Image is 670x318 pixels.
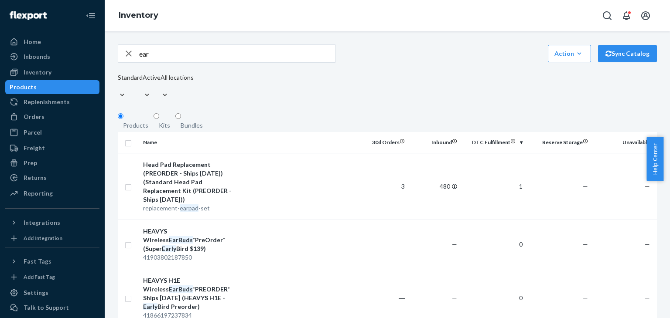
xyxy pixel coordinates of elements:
[645,294,650,301] span: —
[24,288,48,297] div: Settings
[591,132,657,153] th: Unavailable
[554,49,585,58] div: Action
[24,159,37,167] div: Prep
[356,220,408,269] td: ―
[452,240,457,248] span: —
[24,128,42,137] div: Parcel
[10,83,37,91] div: Products
[169,236,193,244] em: EarBuds
[24,112,44,121] div: Orders
[143,303,157,310] em: Early
[24,52,50,61] div: Inbounds
[5,254,99,268] button: Fast Tags
[5,95,99,109] a: Replenishments
[143,82,144,91] input: Active
[24,234,62,242] div: Add Integration
[583,294,588,301] span: —
[118,113,123,119] input: Products
[112,3,165,28] ol: breadcrumbs
[10,11,47,20] img: Flexport logo
[598,45,657,62] button: Sync Catalog
[5,171,99,185] a: Returns
[140,132,238,153] th: Name
[143,227,234,253] div: HEAVYS Wireless *PreOrder* (Super Bird $139)
[24,98,70,106] div: Replenishments
[5,233,99,244] a: Add Integration
[175,113,181,119] input: Bundles
[24,218,60,227] div: Integrations
[143,160,234,204] div: Head Pad Replacement (PREORDER - Ships [DATE]) (Standard Head Pad Replacement Kit (PREORDER - Shi...
[5,35,99,49] a: Home
[123,121,148,130] div: Products
[5,272,99,282] a: Add Fast Tag
[82,7,99,24] button: Close Navigation
[5,50,99,64] a: Inbounds
[645,240,650,248] span: —
[645,183,650,190] span: —
[461,220,526,269] td: 0
[143,73,161,82] div: Active
[162,245,176,252] em: Early
[24,303,69,312] div: Talk to Support
[119,10,158,20] a: Inventory
[598,7,616,24] button: Open Search Box
[24,173,47,182] div: Returns
[5,301,99,315] a: Talk to Support
[548,45,591,62] button: Action
[139,45,335,62] input: Search inventory by name or sku
[356,153,408,220] td: 3
[618,7,635,24] button: Open notifications
[5,216,99,230] button: Integrations
[5,80,99,94] a: Products
[169,285,193,293] em: EarBuds
[583,240,588,248] span: —
[583,183,588,190] span: —
[143,204,234,213] div: replacement- -set
[356,132,408,153] th: 30d Orders
[181,121,203,130] div: Bundles
[452,294,457,301] span: —
[143,253,234,262] div: 41903802187850
[526,132,591,153] th: Reserve Storage
[461,153,526,220] td: 1
[5,141,99,155] a: Freight
[5,65,99,79] a: Inventory
[646,137,663,181] button: Help Center
[24,68,51,77] div: Inventory
[24,273,55,281] div: Add Fast Tag
[408,153,461,220] td: 480
[5,125,99,139] a: Parcel
[24,257,51,266] div: Fast Tags
[180,204,198,212] em: earpad
[24,144,45,152] div: Freight
[408,132,461,153] th: Inbound
[637,7,654,24] button: Open account menu
[5,156,99,170] a: Prep
[118,73,143,82] div: Standard
[154,113,159,119] input: Kits
[5,110,99,124] a: Orders
[5,186,99,200] a: Reporting
[118,82,119,91] input: Standard
[5,286,99,300] a: Settings
[24,37,41,46] div: Home
[24,189,53,198] div: Reporting
[159,121,170,130] div: Kits
[161,73,194,82] div: All locations
[143,276,234,311] div: HEAVYS H1E Wireless *PREORDER* Ships [DATE] (HEAVYS H1E - Bird Preorder)
[461,132,526,153] th: DTC Fulfillment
